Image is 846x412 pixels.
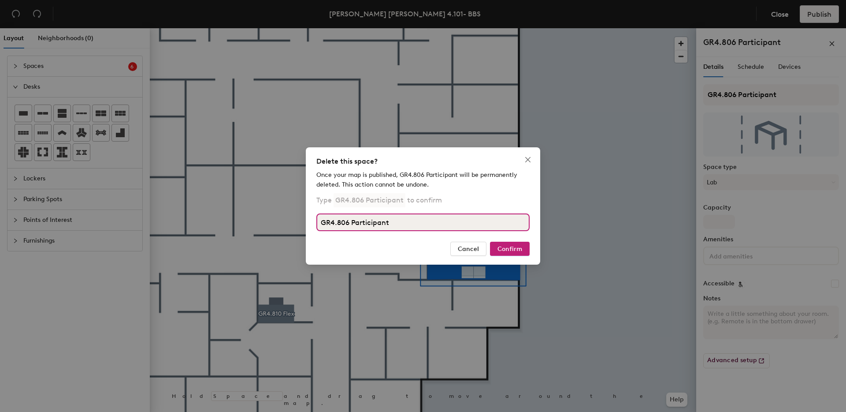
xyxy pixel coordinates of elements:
span: Cancel [458,245,479,253]
button: Close [521,153,535,167]
div: Delete this space? [316,156,530,167]
span: Confirm [497,245,522,253]
button: Confirm [490,242,530,256]
p: GR4.806 Participant [334,193,405,207]
p: Type to confirm [316,193,442,207]
span: close [524,156,531,163]
div: Once your map is published, GR4.806 Participant will be permanently deleted. This action cannot b... [316,170,530,190]
button: Cancel [450,242,486,256]
span: Close [521,156,535,163]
